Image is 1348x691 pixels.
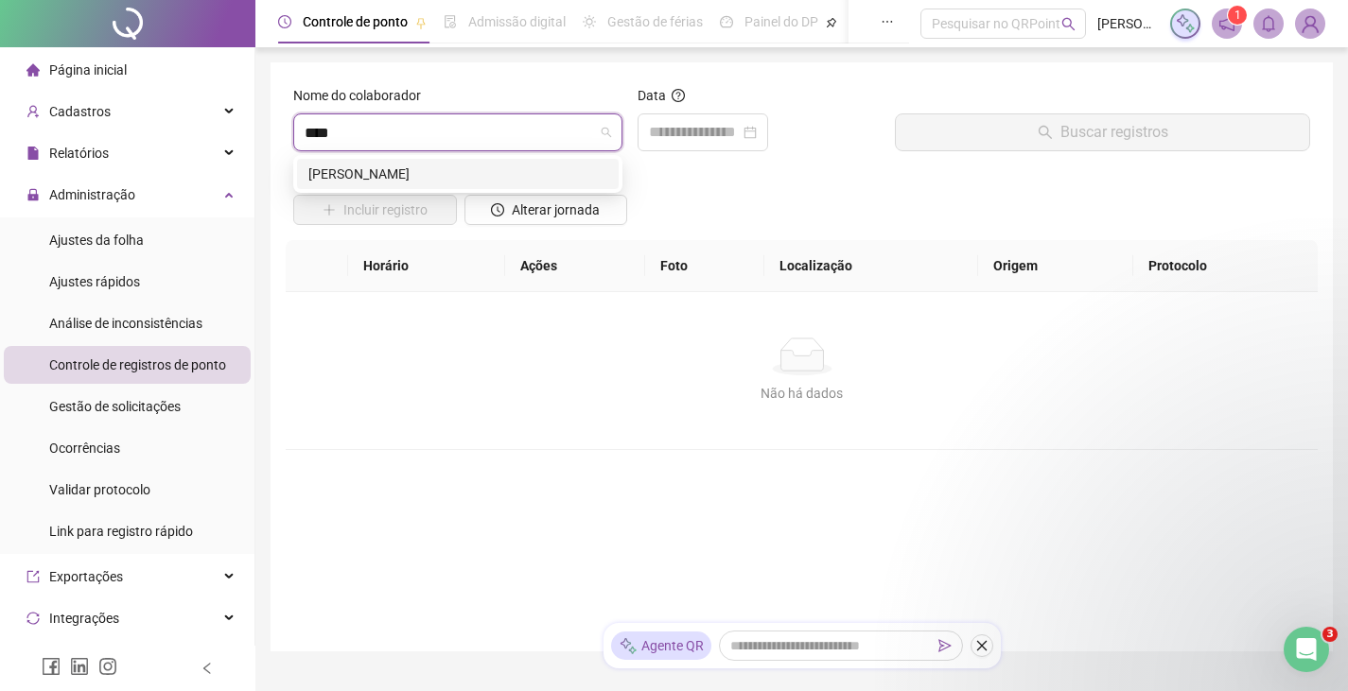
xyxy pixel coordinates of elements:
[49,316,202,331] span: Análise de inconsistências
[49,611,119,626] span: Integrações
[49,104,111,119] span: Cadastros
[611,631,711,660] div: Agente QR
[49,569,123,584] span: Exportações
[1284,627,1329,672] iframe: Intercom live chat
[70,657,89,676] span: linkedin
[303,14,408,29] span: Controle de ponto
[26,147,40,160] span: file
[308,164,607,184] div: [PERSON_NAME]
[826,17,837,28] span: pushpin
[638,88,666,103] span: Data
[49,441,120,456] span: Ocorrências
[348,240,505,292] th: Horário
[1061,17,1076,31] span: search
[881,15,894,28] span: ellipsis
[672,89,685,102] span: question-circle
[607,14,703,29] span: Gestão de férias
[49,482,150,497] span: Validar protocolo
[278,15,291,28] span: clock-circle
[49,187,135,202] span: Administração
[978,240,1133,292] th: Origem
[49,233,144,248] span: Ajustes da folha
[42,657,61,676] span: facebook
[26,612,40,625] span: sync
[201,662,214,675] span: left
[744,14,818,29] span: Painel do DP
[26,105,40,118] span: user-add
[583,15,596,28] span: sun
[308,383,1295,404] div: Não há dados
[1133,240,1318,292] th: Protocolo
[293,85,433,106] label: Nome do colaborador
[26,63,40,77] span: home
[468,14,566,29] span: Admissão digital
[49,62,127,78] span: Página inicial
[1296,9,1324,38] img: 85622
[297,159,619,189] div: JOAO PEDRO MARQUES MOTA
[49,524,193,539] span: Link para registro rápido
[49,146,109,161] span: Relatórios
[491,203,504,216] span: clock-circle
[720,15,733,28] span: dashboard
[26,188,40,201] span: lock
[1234,9,1241,22] span: 1
[415,17,427,28] span: pushpin
[1322,627,1338,642] span: 3
[444,15,457,28] span: file-done
[49,357,226,372] span: Controle de registros de ponto
[619,636,638,656] img: sparkle-icon.fc2bf0ac1784a2077858766a79e2daf3.svg
[938,639,952,652] span: send
[49,274,140,289] span: Ajustes rápidos
[26,570,40,583] span: export
[464,195,628,225] button: Alterar jornada
[1097,13,1159,34] span: [PERSON_NAME]
[464,204,628,219] a: Alterar jornada
[512,199,600,220] span: Alterar jornada
[975,639,989,652] span: close
[1260,15,1277,32] span: bell
[293,195,457,225] button: Incluir registro
[505,240,644,292] th: Ações
[98,657,117,676] span: instagram
[764,240,978,292] th: Localização
[1175,13,1196,34] img: sparkle-icon.fc2bf0ac1784a2077858766a79e2daf3.svg
[895,113,1310,151] button: Buscar registros
[49,399,181,414] span: Gestão de solicitações
[1228,6,1247,25] sup: 1
[1218,15,1235,32] span: notification
[645,240,765,292] th: Foto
